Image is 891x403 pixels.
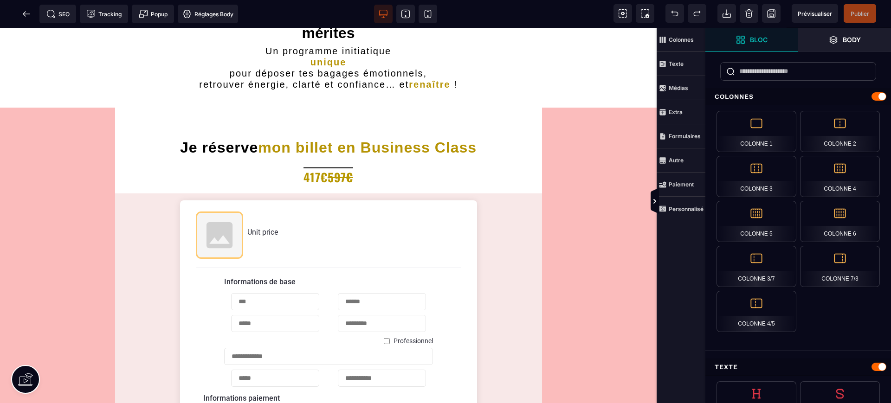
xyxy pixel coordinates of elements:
[636,4,654,23] span: Capture d'écran
[762,4,781,23] span: Enregistrer
[196,184,243,230] img: Product image
[17,5,36,23] span: Retour
[792,4,838,23] span: Aperçu
[669,205,704,212] strong: Personnalisé
[740,4,758,23] span: Nettoyage
[798,10,832,17] span: Prévisualiser
[750,36,768,43] strong: Bloc
[657,197,705,221] span: Personnalisé
[717,4,736,23] span: Importer
[669,84,688,91] strong: Médias
[717,111,796,152] div: Colonne 1
[669,181,694,188] strong: Paiement
[657,100,705,124] span: Extra
[669,157,684,164] strong: Autre
[132,5,174,23] span: Créer une alerte modale
[80,5,128,23] span: Code de suivi
[669,36,694,43] strong: Colonnes
[178,5,238,23] span: Favicon
[800,156,880,197] div: Colonne 4
[705,88,891,105] div: Colonnes
[705,358,891,376] div: Texte
[851,10,869,17] span: Publier
[717,291,796,332] div: Colonne 4/5
[717,201,796,242] div: Colonne 5
[224,249,433,258] h5: Informations de base
[657,173,705,197] span: Paiement
[182,9,233,19] span: Réglages Body
[844,4,876,23] span: Enregistrer le contenu
[657,148,705,173] span: Autre
[705,28,798,52] span: Ouvrir les blocs
[39,5,76,23] span: Métadata SEO
[115,18,542,62] h2: Un programme initiatique pour déposer tes bagages émotionnels, retrouver énergie, clarté et confi...
[665,4,684,23] span: Défaire
[657,52,705,76] span: Texte
[688,4,706,23] span: Rétablir
[800,246,880,287] div: Colonne 7/3
[669,133,701,140] strong: Formulaires
[657,124,705,148] span: Formulaires
[657,76,705,100] span: Médias
[203,366,280,375] label: Informations paiement
[669,109,683,115] strong: Extra
[394,309,433,317] label: Professionnel
[247,200,278,209] span: Unit price
[717,156,796,197] div: Colonne 3
[396,5,415,23] span: Voir tablette
[798,28,891,52] span: Ouvrir les calques
[46,9,70,19] span: SEO
[122,106,535,133] h1: Je réserve
[843,36,861,43] strong: Body
[86,9,122,19] span: Tracking
[669,60,684,67] strong: Texte
[374,5,393,23] span: Voir bureau
[800,111,880,152] div: Colonne 2
[800,201,880,242] div: Colonne 6
[419,5,437,23] span: Voir mobile
[139,9,168,19] span: Popup
[613,4,632,23] span: Voir les composants
[705,188,715,216] span: Afficher les vues
[657,28,705,52] span: Colonnes
[717,246,796,287] div: Colonne 3/7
